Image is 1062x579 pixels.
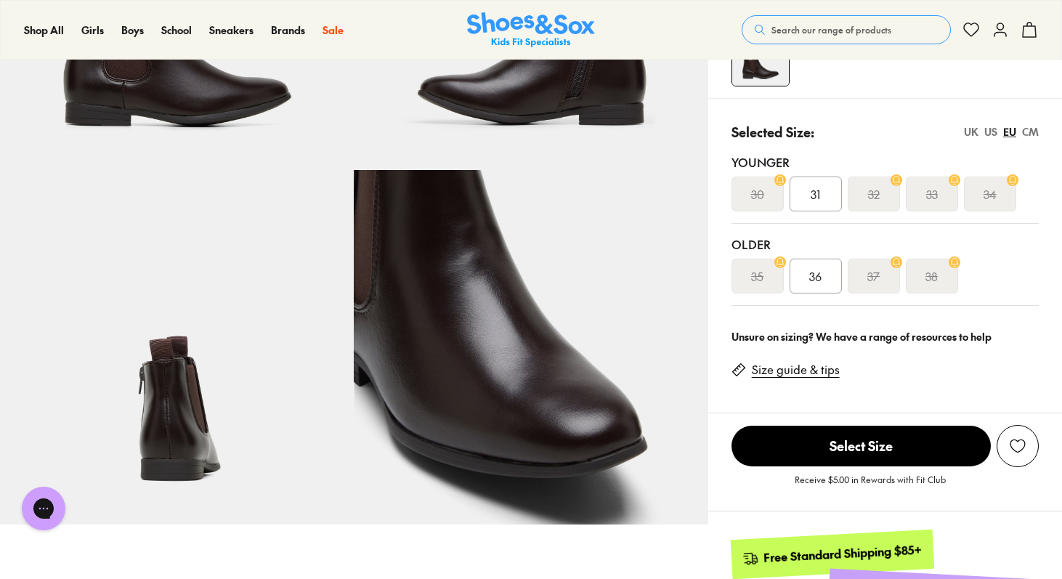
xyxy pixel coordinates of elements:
[731,329,1039,344] div: Unsure on sizing? We have a range of resources to help
[731,426,991,466] span: Select Size
[731,235,1039,253] div: Older
[964,124,978,139] div: UK
[323,23,344,37] span: Sale
[742,15,951,44] button: Search our range of products
[161,23,192,38] a: School
[984,185,997,203] s: 34
[467,12,595,48] a: Shoes & Sox
[209,23,254,37] span: Sneakers
[795,473,946,499] p: Receive $5.00 in Rewards with Fit Club
[926,185,938,203] s: 33
[731,153,1039,171] div: Younger
[867,267,880,285] s: 37
[731,425,991,467] button: Select Size
[354,170,708,524] img: 7-480460_1
[763,541,922,565] div: Free Standard Shipping $85+
[24,23,64,38] a: Shop All
[161,23,192,37] span: School
[81,23,104,38] a: Girls
[731,122,814,142] p: Selected Size:
[323,23,344,38] a: Sale
[809,267,822,285] span: 36
[751,267,763,285] s: 35
[81,23,104,37] span: Girls
[271,23,305,38] a: Brands
[868,185,880,203] s: 32
[771,23,891,36] span: Search our range of products
[730,530,933,579] a: Free Standard Shipping $85+
[271,23,305,37] span: Brands
[1003,124,1016,139] div: EU
[24,23,64,37] span: Shop All
[751,185,764,203] s: 30
[925,267,938,285] s: 38
[1022,124,1039,139] div: CM
[467,12,595,48] img: SNS_Logo_Responsive.svg
[997,425,1039,467] button: Add to Wishlist
[984,124,997,139] div: US
[811,185,820,203] span: 31
[752,362,840,378] a: Size guide & tips
[209,23,254,38] a: Sneakers
[121,23,144,38] a: Boys
[121,23,144,37] span: Boys
[15,482,73,535] iframe: Gorgias live chat messenger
